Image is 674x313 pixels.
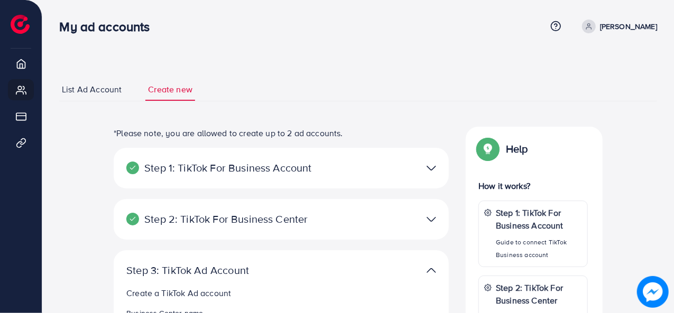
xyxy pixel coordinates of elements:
img: Popup guide [478,139,497,158]
img: TikTok partner [427,160,436,176]
span: Create new [148,83,192,96]
p: [PERSON_NAME] [600,20,657,33]
h3: My ad accounts [59,19,158,34]
p: Step 1: TikTok For Business Account [496,206,582,232]
p: Step 1: TikTok For Business Account [126,162,327,174]
img: logo [11,15,30,34]
p: Help [506,143,528,155]
img: image [637,276,669,308]
p: Step 3: TikTok Ad Account [126,264,327,277]
img: TikTok partner [427,263,436,278]
img: TikTok partner [427,212,436,227]
p: Step 2: TikTok For Business Center [126,213,327,225]
a: [PERSON_NAME] [578,20,657,33]
p: How it works? [478,179,588,192]
span: List Ad Account [62,83,122,96]
p: Guide to connect TikTok Business account [496,236,582,261]
p: *Please note, you are allowed to create up to 2 ad accounts. [114,127,449,139]
p: Step 2: TikTok For Business Center [496,281,582,307]
p: Create a TikTok Ad account [126,287,436,299]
